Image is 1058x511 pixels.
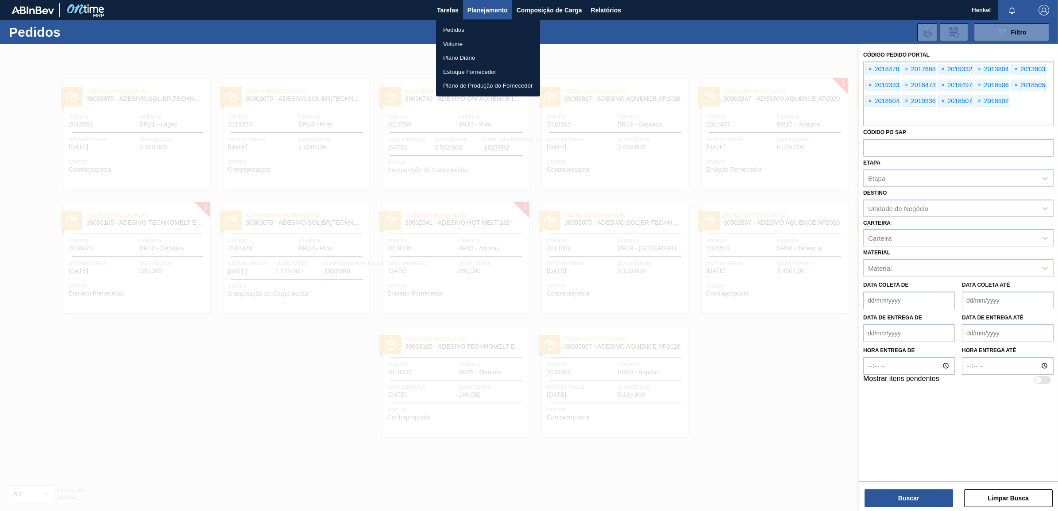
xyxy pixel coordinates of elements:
[436,51,540,65] a: Plano Diário
[436,23,540,37] a: Pedidos
[436,65,540,79] a: Estoque Fornecedor
[436,79,540,93] a: Plano de Produção do Fornecedor
[436,37,540,51] a: Volume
